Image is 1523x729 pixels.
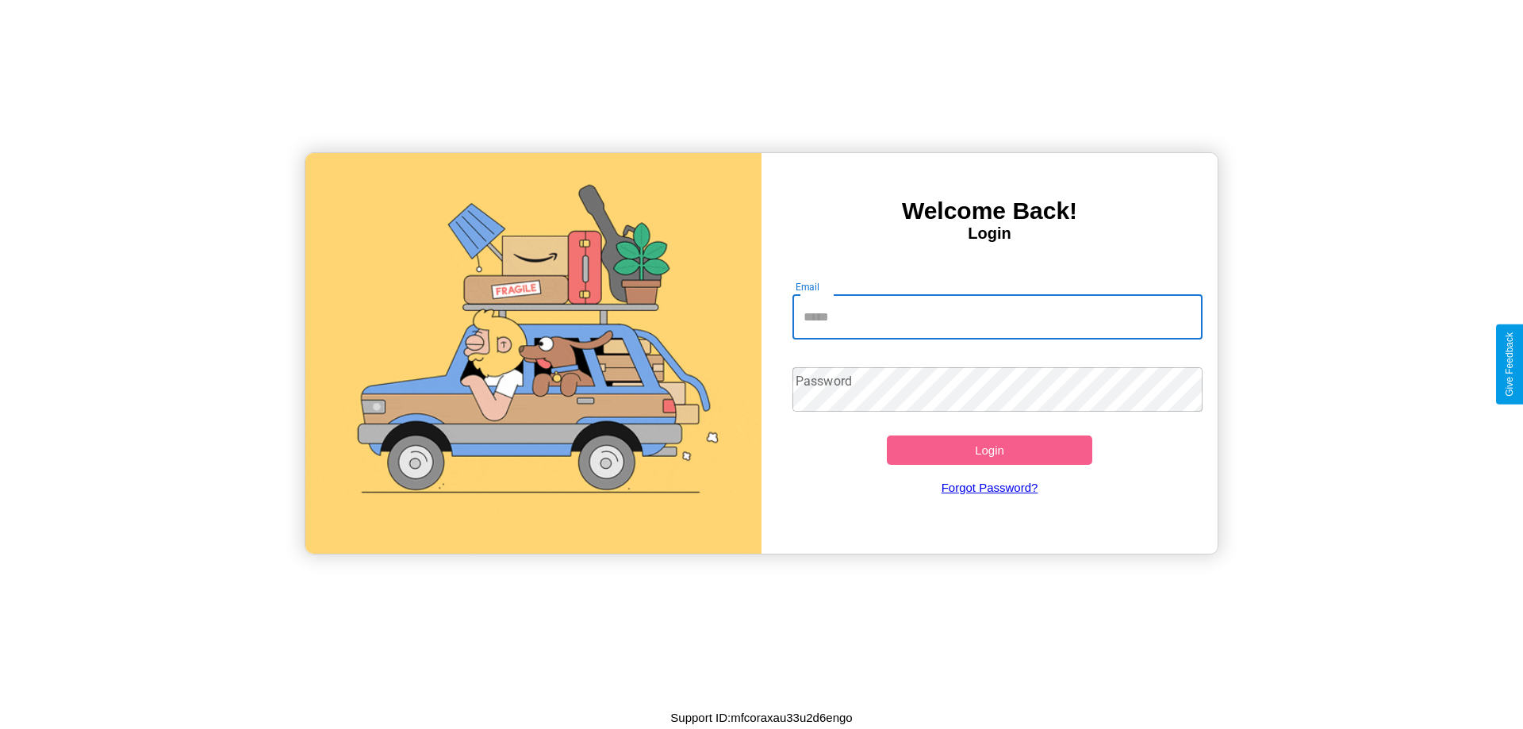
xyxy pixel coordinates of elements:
img: gif [305,153,761,554]
button: Login [887,435,1092,465]
p: Support ID: mfcoraxau33u2d6engo [670,707,852,728]
div: Give Feedback [1504,332,1515,397]
h3: Welcome Back! [761,198,1218,224]
h4: Login [761,224,1218,243]
a: Forgot Password? [785,465,1195,510]
label: Email [796,280,820,294]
